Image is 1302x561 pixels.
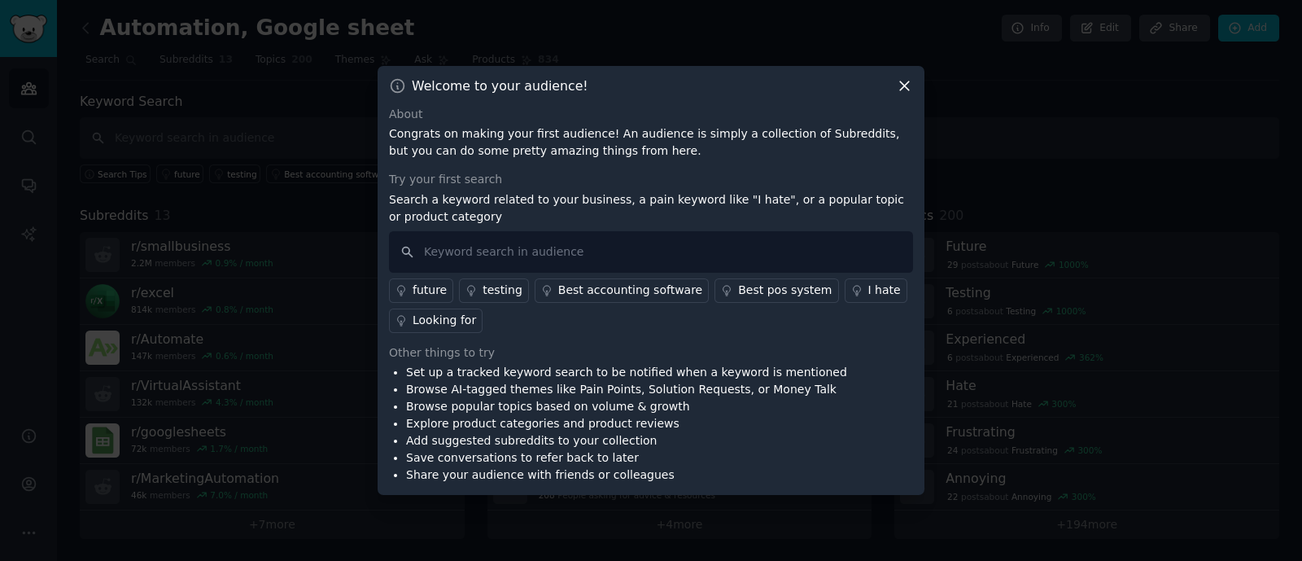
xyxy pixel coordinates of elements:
a: Looking for [389,309,483,333]
div: Try your first search [389,171,913,188]
div: testing [483,282,522,299]
li: Share your audience with friends or colleagues [406,467,847,484]
h3: Welcome to your audience! [412,77,588,94]
p: Search a keyword related to your business, a pain keyword like "I hate", or a popular topic or pr... [389,191,913,226]
li: Explore product categories and product reviews [406,415,847,432]
div: Other things to try [389,344,913,362]
div: Best accounting software [558,282,702,299]
li: Add suggested subreddits to your collection [406,432,847,449]
div: future [413,282,447,299]
div: Best pos system [738,282,832,299]
a: Best accounting software [535,278,709,303]
a: Best pos system [714,278,838,303]
li: Browse AI-tagged themes like Pain Points, Solution Requests, or Money Talk [406,381,847,398]
div: I hate [868,282,901,299]
div: Looking for [413,312,476,329]
li: Save conversations to refer back to later [406,449,847,467]
input: Keyword search in audience [389,231,913,273]
li: Browse popular topics based on volume & growth [406,398,847,415]
a: testing [459,278,529,303]
a: future [389,278,453,303]
div: About [389,106,913,123]
li: Set up a tracked keyword search to be notified when a keyword is mentioned [406,364,847,381]
p: Congrats on making your first audience! An audience is simply a collection of Subreddits, but you... [389,125,913,160]
a: I hate [845,278,907,303]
